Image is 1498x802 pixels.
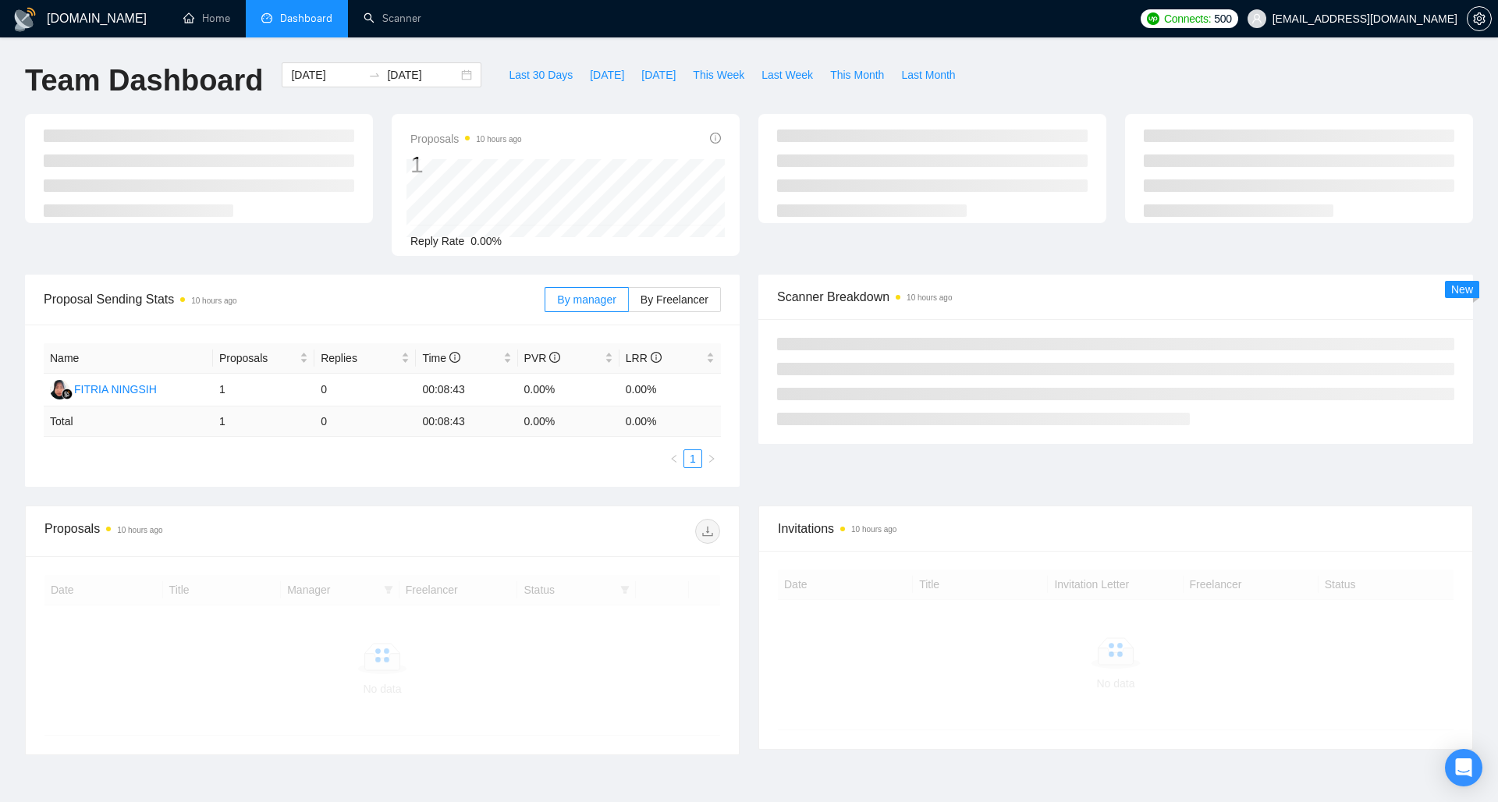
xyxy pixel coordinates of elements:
span: Connects: [1164,10,1211,27]
span: user [1251,13,1262,24]
span: This Month [830,66,884,83]
td: 1 [213,374,314,406]
time: 10 hours ago [907,293,952,302]
td: 0.00% [619,374,721,406]
td: Total [44,406,213,437]
span: Scanner Breakdown [777,287,1454,307]
button: right [702,449,721,468]
span: Reply Rate [410,235,464,247]
span: Last Month [901,66,955,83]
a: 1 [684,450,701,467]
span: Replies [321,350,398,367]
img: logo [12,7,37,32]
span: info-circle [449,352,460,363]
button: left [665,449,683,468]
span: LRR [626,352,662,364]
span: info-circle [710,133,721,144]
span: Time [422,352,460,364]
button: This Week [684,62,753,87]
span: 500 [1214,10,1231,27]
span: [DATE] [641,66,676,83]
img: upwork-logo.png [1147,12,1159,25]
span: By Freelancer [641,293,708,306]
a: searchScanner [364,12,421,25]
td: 0.00 % [518,406,619,437]
time: 10 hours ago [117,526,162,534]
div: Proposals [44,519,382,544]
img: gigradar-bm.png [62,389,73,399]
th: Replies [314,343,416,374]
button: setting [1467,6,1492,31]
span: 0.00% [470,235,502,247]
button: [DATE] [633,62,684,87]
span: By manager [557,293,616,306]
time: 10 hours ago [476,135,521,144]
a: homeHome [183,12,230,25]
span: Proposals [219,350,296,367]
li: 1 [683,449,702,468]
span: Dashboard [280,12,332,25]
td: 0.00% [518,374,619,406]
img: FN [50,380,69,399]
li: Previous Page [665,449,683,468]
th: Proposals [213,343,314,374]
span: info-circle [549,352,560,363]
input: Start date [291,66,362,83]
span: to [368,69,381,81]
span: swap-right [368,69,381,81]
span: PVR [524,352,561,364]
time: 10 hours ago [191,296,236,305]
td: 0.00 % [619,406,721,437]
span: left [669,454,679,463]
a: setting [1467,12,1492,25]
span: info-circle [651,352,662,363]
span: Proposal Sending Stats [44,289,545,309]
div: 1 [410,150,522,179]
td: 00:08:43 [416,374,517,406]
span: Invitations [778,519,1454,538]
span: setting [1468,12,1491,25]
li: Next Page [702,449,721,468]
td: 1 [213,406,314,437]
span: New [1451,283,1473,296]
span: [DATE] [590,66,624,83]
th: Name [44,343,213,374]
span: Last Week [761,66,813,83]
button: Last 30 Days [500,62,581,87]
button: This Month [822,62,893,87]
time: 10 hours ago [851,525,896,534]
td: 00:08:43 [416,406,517,437]
span: dashboard [261,12,272,23]
span: This Week [693,66,744,83]
span: right [707,454,716,463]
div: FITRIA NINGSIH [74,381,157,398]
h1: Team Dashboard [25,62,263,99]
div: Open Intercom Messenger [1445,749,1482,786]
button: Last Month [893,62,964,87]
button: [DATE] [581,62,633,87]
button: Last Week [753,62,822,87]
span: Last 30 Days [509,66,573,83]
td: 0 [314,374,416,406]
span: Proposals [410,130,522,148]
a: FNFITRIA NINGSIH [50,382,157,395]
input: End date [387,66,458,83]
td: 0 [314,406,416,437]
